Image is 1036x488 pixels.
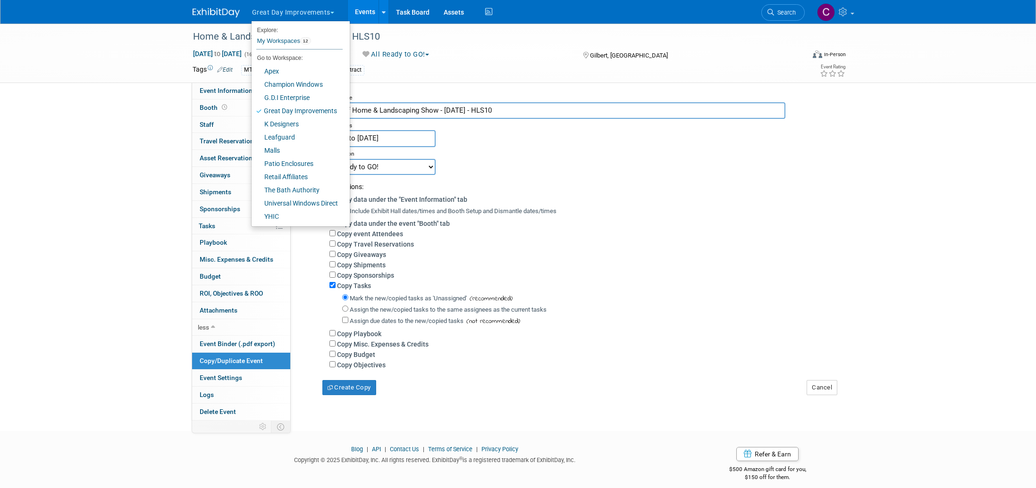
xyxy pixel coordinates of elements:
a: Privacy Policy [481,446,518,453]
span: Booth [200,104,229,111]
label: Assign the new/copied tasks to the same assignees as the current tasks [350,306,547,313]
a: Logs [192,387,290,403]
a: Playbook [192,234,290,251]
td: Personalize Event Tab Strip [255,421,271,433]
img: Clayton Stackpole [817,3,835,21]
span: | [474,446,480,453]
label: Copy Tasks [337,282,371,289]
span: Sponsorships [200,205,240,213]
span: 12 [300,37,311,45]
span: Shipments [200,188,231,196]
a: Contact Us [390,446,419,453]
span: (162 days) [244,51,269,58]
span: [DATE] [DATE] [193,50,242,58]
label: Copy data under the "Event Information" tab [337,196,467,203]
a: Staff [192,116,290,133]
div: Copy Options: [322,175,837,191]
span: ROI, Objectives & ROO [200,289,263,297]
button: Create Copy [322,380,376,395]
a: Apex [252,65,343,78]
span: | [421,446,427,453]
span: Misc. Expenses & Credits [200,256,273,263]
a: Sponsorships [192,201,290,217]
label: Copy Playbook [337,330,381,338]
div: $150 off for them. [691,473,844,481]
a: K Designers [252,117,343,131]
a: API [372,446,381,453]
a: Misc. Expenses & Credits [192,251,290,268]
label: Include Exhibit Hall dates/times and Booth Setup and Dismantle dates/times [350,207,556,215]
a: Terms of Service [428,446,472,453]
button: Cancel [807,380,837,395]
div: Event Name [322,91,837,102]
span: | [382,446,388,453]
span: Gilbert, [GEOGRAPHIC_DATA] [590,52,668,59]
a: Event Binder (.pdf export) [192,336,290,352]
a: Great Day Improvements [252,104,343,117]
span: to [213,50,222,58]
img: ExhibitDay [193,8,240,17]
a: Search [761,4,805,21]
a: Leafguard [252,131,343,144]
a: Event Information [192,83,290,99]
a: Shipments [192,184,290,200]
span: Logs [200,391,214,398]
a: Delete Event [192,404,290,420]
sup: ® [459,456,463,461]
a: Patio Enclosures [252,157,343,170]
a: Attachments [192,302,290,319]
span: Copy/Duplicate Event [200,357,263,364]
label: Assign due dates to the new/copied tasks [350,317,463,324]
a: My Workspaces12 [256,33,343,49]
div: Participation [322,147,837,158]
span: Giveaways [200,171,230,179]
label: Mark the new/copied tasks as 'Unassigned' [350,295,467,302]
span: Tasks [199,222,215,230]
a: Booth [192,99,290,116]
div: $500 Amazon gift card for you, [691,459,844,481]
label: Copy Objectives [337,361,386,369]
div: Event Format [749,49,846,63]
span: Booth not reserved yet [220,104,229,111]
div: MTW [241,65,261,75]
span: less [198,323,209,331]
label: Copy Sponsorships [337,272,394,279]
div: In-Person [824,51,846,58]
a: Refer & Earn [736,447,799,461]
a: Universal Windows Direct [252,197,343,210]
span: Playbook [200,239,227,246]
label: Copy Travel Reservations [337,240,414,248]
span: Event Binder (.pdf export) [200,340,275,347]
span: Search [774,9,796,16]
a: Blog [351,446,363,453]
label: Copy data under the event "Booth" tab [337,220,450,227]
span: Attachments [200,306,237,314]
img: Format-Inperson.png [813,50,822,58]
span: (recommended) [467,294,513,304]
a: The Bath Authority [252,183,343,197]
a: Edit [217,66,233,73]
span: Event Settings [200,374,242,381]
td: Tags [193,65,233,75]
span: (not recommended) [463,316,520,326]
a: Malls [252,144,343,157]
span: Asset Reservations [200,154,256,162]
a: less [192,319,290,336]
a: G.D.I Enterprise [252,91,343,104]
span: Staff [200,121,214,128]
a: Giveaways [192,167,290,183]
span: Travel Reservations [200,137,257,145]
label: Copy Misc. Expenses & Credits [337,340,429,348]
a: Travel Reservations [192,133,290,149]
a: Tasks [192,218,290,234]
label: Copy event Attendees [337,230,403,238]
span: | [364,446,371,453]
a: Budget [192,268,290,285]
label: Copy Giveaways [337,251,386,258]
label: Copy Budget [337,351,375,358]
a: Asset Reservations [192,150,290,166]
a: ROI, Objectives & ROO [192,285,290,302]
a: YHIC [252,210,343,223]
div: Home & Landscaping Show - [DATE] - HLS10 [190,28,791,45]
li: Explore: [252,25,343,33]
